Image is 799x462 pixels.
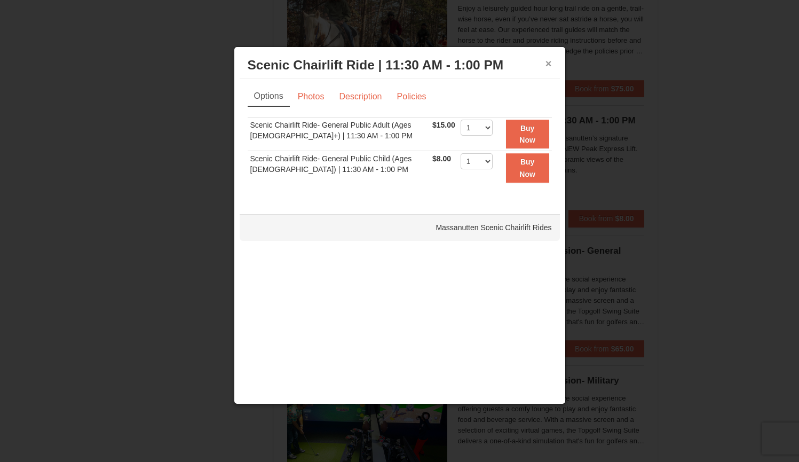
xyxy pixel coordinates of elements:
[248,117,430,151] td: Scenic Chairlift Ride- General Public Adult (Ages [DEMOGRAPHIC_DATA]+) | 11:30 AM - 1:00 PM
[240,214,560,241] div: Massanutten Scenic Chairlift Rides
[506,153,549,183] button: Buy Now
[545,58,552,69] button: ×
[390,87,433,107] a: Policies
[332,87,389,107] a: Description
[519,124,535,144] strong: Buy Now
[432,154,451,163] span: $8.00
[506,120,549,149] button: Buy Now
[432,121,455,129] span: $15.00
[248,57,552,73] h3: Scenic Chairlift Ride | 11:30 AM - 1:00 PM
[248,87,290,107] a: Options
[519,158,535,178] strong: Buy Now
[291,87,331,107] a: Photos
[248,151,430,185] td: Scenic Chairlift Ride- General Public Child (Ages [DEMOGRAPHIC_DATA]) | 11:30 AM - 1:00 PM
